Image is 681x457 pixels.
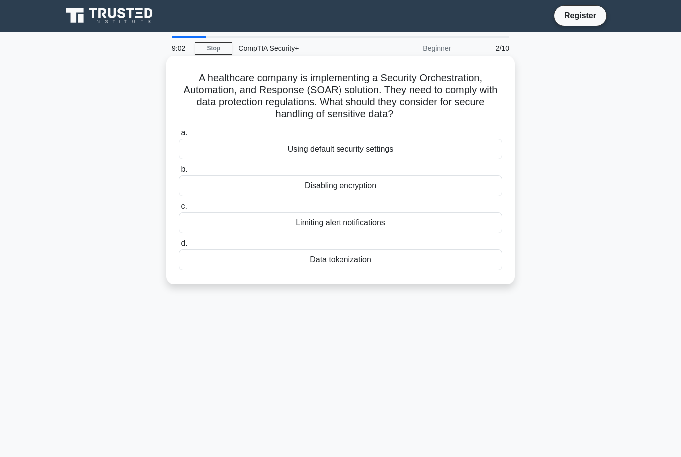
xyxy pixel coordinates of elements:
span: a. [181,128,187,137]
div: Data tokenization [179,249,502,270]
div: Disabling encryption [179,175,502,196]
div: Limiting alert notifications [179,212,502,233]
span: b. [181,165,187,173]
a: Stop [195,42,232,55]
div: Beginner [369,38,457,58]
div: 9:02 [166,38,195,58]
div: 2/10 [457,38,515,58]
h5: A healthcare company is implementing a Security Orchestration, Automation, and Response (SOAR) so... [178,72,503,121]
span: d. [181,239,187,247]
span: c. [181,202,187,210]
div: Using default security settings [179,139,502,159]
a: Register [558,9,602,22]
div: CompTIA Security+ [232,38,369,58]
